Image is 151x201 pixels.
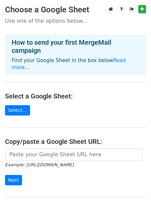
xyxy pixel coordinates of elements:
a: Read more... [12,57,126,70]
input: Next [5,175,22,185]
h4: How to send your first MergeMail campaign [12,38,139,54]
input: Paste your Google Sheet URL here [5,148,143,161]
a: Select... [5,105,30,116]
p: Use one of the options below... [5,17,146,24]
h3: Choose a Google Sheet [5,5,146,15]
small: Example: [URL][DOMAIN_NAME] [5,162,73,167]
p: Find your Google Sheet in the box below [12,57,139,71]
h4: Copy/paste a Google Sheet URL: [5,138,146,146]
h4: Select a Google Sheet: [5,92,146,100]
